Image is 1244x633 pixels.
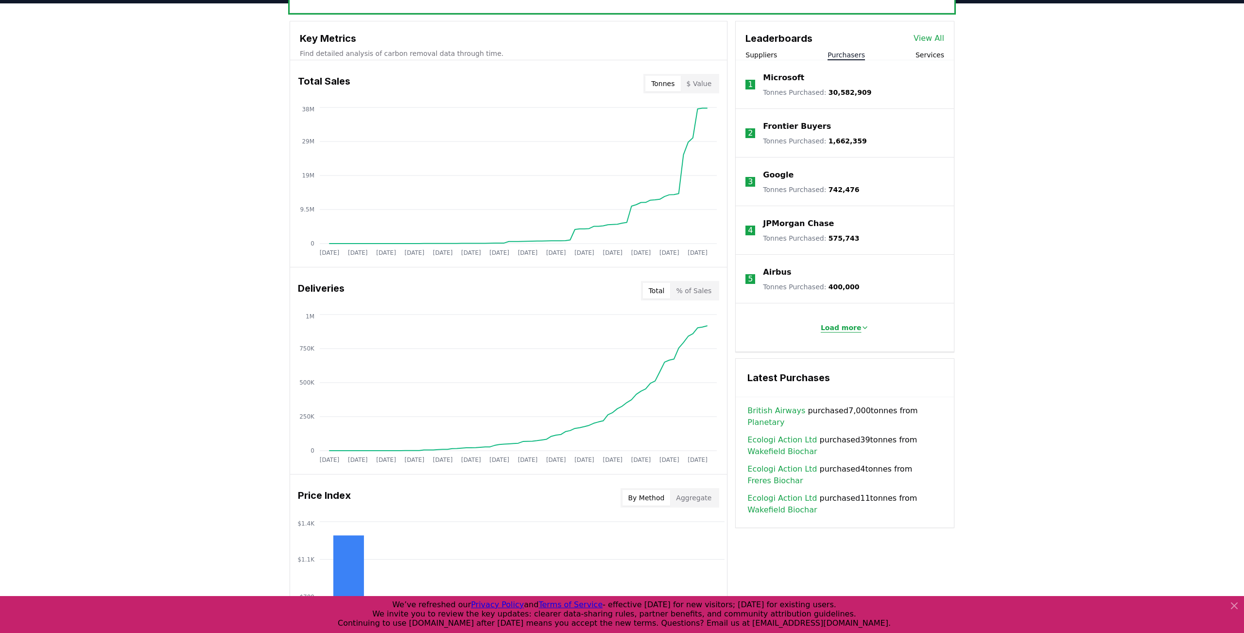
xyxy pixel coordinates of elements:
p: Tonnes Purchased : [763,88,871,97]
tspan: [DATE] [603,457,622,463]
tspan: [DATE] [659,249,679,256]
button: By Method [622,490,671,506]
tspan: $1.1K [297,556,315,563]
tspan: 19M [302,172,314,179]
a: Planetary [747,417,784,428]
tspan: [DATE] [688,457,708,463]
span: 742,476 [829,186,860,193]
p: 1 [748,79,753,90]
tspan: [DATE] [376,457,396,463]
tspan: [DATE] [320,249,340,256]
tspan: [DATE] [574,249,594,256]
span: 400,000 [829,283,860,291]
a: Freres Biochar [747,475,803,487]
tspan: [DATE] [546,457,566,463]
tspan: [DATE] [405,457,425,463]
p: Tonnes Purchased : [763,282,859,292]
a: JPMorgan Chase [763,218,834,229]
span: 1,662,359 [829,137,867,145]
tspan: [DATE] [631,249,651,256]
tspan: $700 [299,594,314,600]
p: Tonnes Purchased : [763,233,859,243]
tspan: 0 [311,447,314,454]
tspan: 500K [299,379,315,386]
tspan: [DATE] [489,457,509,463]
p: Load more [821,323,862,333]
tspan: [DATE] [348,249,368,256]
h3: Price Index [298,488,351,508]
span: purchased 11 tonnes from [747,492,942,516]
tspan: [DATE] [376,249,396,256]
a: Wakefield Biochar [747,446,817,457]
p: 3 [748,176,753,188]
tspan: 38M [302,106,314,113]
a: Wakefield Biochar [747,504,817,516]
a: View All [914,33,944,44]
tspan: [DATE] [546,249,566,256]
a: British Airways [747,405,805,417]
p: Tonnes Purchased : [763,185,859,194]
button: Aggregate [670,490,717,506]
a: Frontier Buyers [763,121,831,132]
tspan: [DATE] [518,249,538,256]
h3: Leaderboards [745,31,812,46]
span: purchased 7,000 tonnes from [747,405,942,428]
p: 4 [748,225,753,236]
a: Airbus [763,266,791,278]
tspan: [DATE] [461,457,481,463]
a: Google [763,169,794,181]
h3: Total Sales [298,74,350,93]
tspan: $1.4K [297,520,315,527]
tspan: [DATE] [659,457,679,463]
tspan: [DATE] [518,457,538,463]
button: Load more [813,318,877,337]
tspan: [DATE] [461,249,481,256]
tspan: [DATE] [320,457,340,463]
tspan: 29M [302,138,314,145]
a: Microsoft [763,72,804,84]
tspan: [DATE] [489,249,509,256]
tspan: 0 [311,240,314,247]
a: Ecologi Action Ltd [747,492,817,504]
tspan: 250K [299,413,315,420]
tspan: [DATE] [348,457,368,463]
tspan: [DATE] [433,249,453,256]
h3: Latest Purchases [747,370,942,385]
button: $ Value [681,76,718,91]
button: Tonnes [645,76,680,91]
h3: Key Metrics [300,31,717,46]
a: Ecologi Action Ltd [747,463,817,475]
button: Suppliers [745,50,777,60]
span: purchased 39 tonnes from [747,434,942,457]
button: % of Sales [670,283,717,299]
span: purchased 4 tonnes from [747,463,942,487]
p: Find detailed analysis of carbon removal data through time. [300,49,717,58]
span: 575,743 [829,234,860,242]
a: Ecologi Action Ltd [747,434,817,446]
tspan: [DATE] [603,249,622,256]
button: Services [916,50,944,60]
tspan: [DATE] [688,249,708,256]
button: Total [643,283,671,299]
tspan: 750K [299,345,315,352]
button: Purchasers [828,50,865,60]
tspan: 1M [306,313,314,320]
tspan: [DATE] [574,457,594,463]
tspan: [DATE] [631,457,651,463]
p: Tonnes Purchased : [763,136,866,146]
h3: Deliveries [298,281,345,300]
span: 30,582,909 [829,88,872,96]
tspan: 9.5M [300,206,314,213]
tspan: [DATE] [433,457,453,463]
p: 2 [748,127,753,139]
p: 5 [748,273,753,285]
tspan: [DATE] [405,249,425,256]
